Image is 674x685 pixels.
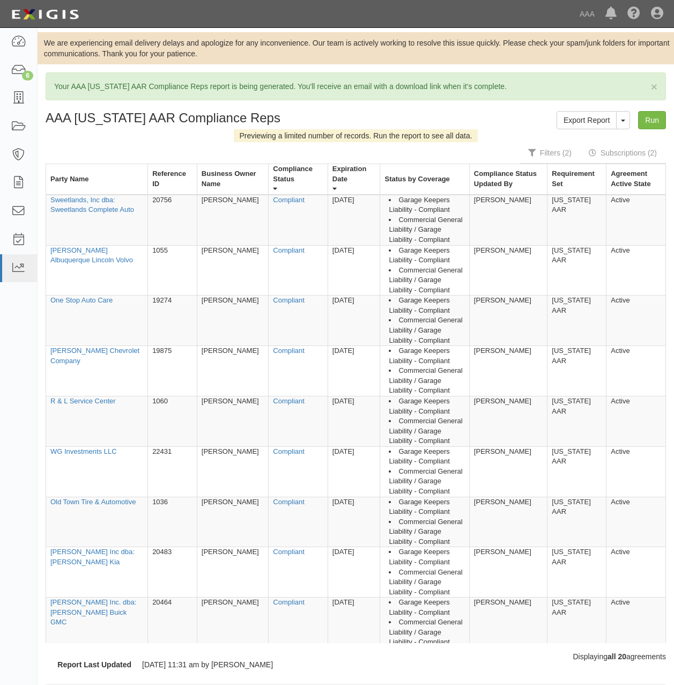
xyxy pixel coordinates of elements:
a: Old Town Tire & Automotive [50,498,136,506]
a: Compliant [273,598,305,606]
td: 1060 [148,396,197,446]
a: Compliant [273,347,305,355]
td: [PERSON_NAME] [197,346,269,396]
li: Commercial General Liability / Garage Liability - Compliant [389,617,464,647]
a: Export Report [557,111,617,129]
td: [PERSON_NAME] [469,598,547,648]
button: Close [651,81,657,92]
a: Compliant [273,397,305,405]
td: 22431 [148,446,197,497]
td: [PERSON_NAME] [197,195,269,245]
div: Displaying agreements [303,651,674,662]
td: [DATE] [328,245,380,296]
td: Active [606,245,666,296]
div: Previewing a limited number of records. Run the report to see all data. [234,129,477,142]
div: Party Name [50,174,89,185]
a: Subscriptions (2) [581,142,665,164]
li: Commercial General Liability / Garage Liability - Compliant [389,366,464,396]
td: [PERSON_NAME] [469,497,547,547]
td: 19274 [148,296,197,346]
p: Your AAA [US_STATE] AAR Compliance Reps report is being generated. You'll receive an email with a... [54,81,657,92]
div: Compliance Status [273,164,319,184]
li: Garage Keepers Liability - Compliant [389,296,464,315]
td: [US_STATE] AAR [547,296,606,346]
td: [PERSON_NAME] [469,346,547,396]
td: [US_STATE] AAR [547,446,606,497]
span: × [651,80,657,93]
a: WG Investments LLC [50,447,117,455]
td: [PERSON_NAME] [197,396,269,446]
div: Requirement Set [552,169,597,189]
td: 20464 [148,598,197,648]
li: Garage Keepers Liability - Compliant [389,497,464,517]
a: Filters (2) [520,142,580,164]
li: Garage Keepers Liability - Compliant [389,346,464,366]
td: 1036 [148,497,197,547]
div: Business Owner Name [202,169,260,189]
a: Compliant [273,498,305,506]
td: [US_STATE] AAR [547,245,606,296]
td: [PERSON_NAME] [197,497,269,547]
div: Expiration Date [332,164,372,184]
a: Compliant [273,447,305,455]
td: Active [606,598,666,648]
td: 20483 [148,547,197,598]
td: [DATE] [328,195,380,245]
td: Active [606,296,666,346]
td: [US_STATE] AAR [547,396,606,446]
td: 20756 [148,195,197,245]
td: [PERSON_NAME] [197,245,269,296]
td: [DATE] [328,547,380,598]
div: 6 [22,71,33,80]
td: [DATE] [328,296,380,346]
li: Garage Keepers Liability - Compliant [389,547,464,567]
td: [PERSON_NAME] [469,245,547,296]
td: Active [606,346,666,396]
td: [US_STATE] AAR [547,598,606,648]
td: [DATE] [328,346,380,396]
td: Active [606,497,666,547]
td: 19875 [148,346,197,396]
td: Active [606,396,666,446]
a: [PERSON_NAME] Albuquerque Lincoln Volvo [50,246,133,264]
a: [PERSON_NAME] Inc dba: [PERSON_NAME] Kia [50,548,135,566]
a: Run [638,111,666,129]
td: [DATE] [328,497,380,547]
div: Compliance Status Updated By [474,169,538,189]
a: Sweetlands, Inc dba: Sweetlands Complete Auto [50,196,134,214]
td: [PERSON_NAME] [469,296,547,346]
td: [US_STATE] AAR [547,195,606,245]
li: Garage Keepers Liability - Compliant [389,396,464,416]
li: Garage Keepers Liability - Compliant [389,598,464,617]
li: Commercial General Liability / Garage Liability - Compliant [389,568,464,598]
img: logo-5460c22ac91f19d4615b14bd174203de0afe785f0fc80cf4dbbc73dc1793850b.png [8,5,82,24]
dt: Report Last Updated [46,659,131,670]
div: Agreement Active State [611,169,657,189]
li: Commercial General Liability / Garage Liability - Compliant [389,315,464,345]
a: Compliant [273,196,305,204]
a: Compliant [273,246,305,254]
li: Garage Keepers Liability - Compliant [389,447,464,467]
td: [PERSON_NAME] [197,296,269,346]
td: [US_STATE] AAR [547,346,606,396]
td: [PERSON_NAME] [197,446,269,497]
td: [PERSON_NAME] [469,396,547,446]
a: Compliant [273,296,305,304]
td: [US_STATE] AAR [547,497,606,547]
h1: AAA [US_STATE] AAR Compliance Reps [46,111,348,125]
td: [PERSON_NAME] [469,195,547,245]
a: Compliant [273,548,305,556]
li: Commercial General Liability / Garage Liability - Compliant [389,266,464,296]
div: Status by Coverage [384,174,449,185]
a: R & L Service Center [50,397,116,405]
td: [PERSON_NAME] [469,547,547,598]
td: Active [606,547,666,598]
li: Garage Keepers Liability - Compliant [389,195,464,215]
a: [PERSON_NAME] Chevrolet Company [50,347,139,365]
a: AAA [574,3,600,25]
a: [PERSON_NAME] Inc. dba: [PERSON_NAME] Buick GMC [50,598,136,626]
li: Commercial General Liability / Garage Liability - Compliant [389,215,464,245]
li: Commercial General Liability / Garage Liability - Compliant [389,467,464,497]
dd: [DATE] 11:31 am by [PERSON_NAME] [142,659,295,670]
td: Active [606,195,666,245]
